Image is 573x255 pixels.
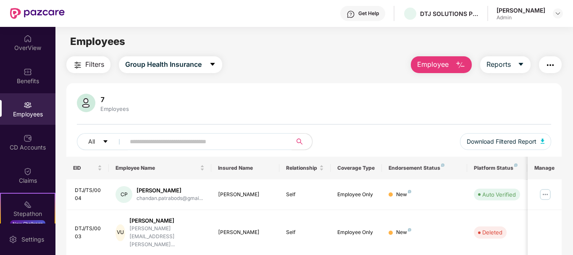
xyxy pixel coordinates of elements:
img: svg+xml;base64,PHN2ZyB4bWxucz0iaHR0cDovL3d3dy53My5vcmcvMjAwMC9zdmciIHhtbG5zOnhsaW5rPSJodHRwOi8vd3... [77,94,95,112]
div: Stepathon [1,210,55,218]
span: All [88,137,95,146]
span: Employee Name [116,165,198,171]
div: Self [286,191,324,199]
div: Settings [19,235,47,244]
div: VU [116,224,125,241]
div: DTJ/TS/0003 [75,225,103,241]
span: caret-down [103,139,108,145]
button: search [292,133,313,150]
button: Download Filtered Report [460,133,552,150]
button: Allcaret-down [77,133,128,150]
span: Download Filtered Report [467,137,536,146]
div: chandan.patrabods@gmai... [137,195,203,202]
div: Admin [497,14,545,21]
div: Self [286,229,324,237]
span: Employees [70,35,125,47]
div: Platform Status [474,165,520,171]
div: New Challenge [10,220,45,227]
img: svg+xml;base64,PHN2ZyB4bWxucz0iaHR0cDovL3d3dy53My5vcmcvMjAwMC9zdmciIHdpZHRoPSI4IiBoZWlnaHQ9IjgiIH... [408,228,411,231]
img: svg+xml;base64,PHN2ZyB4bWxucz0iaHR0cDovL3d3dy53My5vcmcvMjAwMC9zdmciIHdpZHRoPSIyMSIgaGVpZ2h0PSIyMC... [24,200,32,209]
div: [PERSON_NAME] [218,191,273,199]
span: Relationship [286,165,318,171]
img: svg+xml;base64,PHN2ZyBpZD0iSGVscC0zMngzMiIgeG1sbnM9Imh0dHA6Ly93d3cudzMub3JnLzIwMDAvc3ZnIiB3aWR0aD... [347,10,355,18]
img: svg+xml;base64,PHN2ZyB4bWxucz0iaHR0cDovL3d3dy53My5vcmcvMjAwMC9zdmciIHdpZHRoPSIyNCIgaGVpZ2h0PSIyNC... [73,60,83,70]
div: Get Help [358,10,379,17]
div: New [396,229,411,237]
th: Employee Name [109,157,211,179]
div: [PERSON_NAME] [218,229,273,237]
div: 7 [99,95,131,104]
img: svg+xml;base64,PHN2ZyB4bWxucz0iaHR0cDovL3d3dy53My5vcmcvMjAwMC9zdmciIHdpZHRoPSIyNCIgaGVpZ2h0PSIyNC... [545,60,555,70]
div: [PERSON_NAME] [129,217,205,225]
img: svg+xml;base64,PHN2ZyBpZD0iQ2xhaW0iIHhtbG5zPSJodHRwOi8vd3d3LnczLm9yZy8yMDAwL3N2ZyIgd2lkdGg9IjIwIi... [24,167,32,176]
div: CP [116,186,132,203]
th: Coverage Type [331,157,382,179]
div: Employee Only [337,229,375,237]
img: svg+xml;base64,PHN2ZyB4bWxucz0iaHR0cDovL3d3dy53My5vcmcvMjAwMC9zdmciIHdpZHRoPSI4IiBoZWlnaHQ9IjgiIH... [514,163,518,167]
span: EID [73,165,96,171]
img: svg+xml;base64,PHN2ZyBpZD0iQmVuZWZpdHMiIHhtbG5zPSJodHRwOi8vd3d3LnczLm9yZy8yMDAwL3N2ZyIgd2lkdGg9Ij... [24,68,32,76]
th: Insured Name [211,157,280,179]
div: [PERSON_NAME][EMAIL_ADDRESS][PERSON_NAME]... [129,225,205,249]
img: svg+xml;base64,PHN2ZyBpZD0iRW1wbG95ZWVzIiB4bWxucz0iaHR0cDovL3d3dy53My5vcmcvMjAwMC9zdmciIHdpZHRoPS... [24,101,32,109]
button: Employee [411,56,472,73]
img: svg+xml;base64,PHN2ZyBpZD0iRHJvcGRvd24tMzJ4MzIiIHhtbG5zPSJodHRwOi8vd3d3LnczLm9yZy8yMDAwL3N2ZyIgd2... [555,10,561,17]
span: caret-down [518,61,524,68]
img: svg+xml;base64,PHN2ZyBpZD0iSG9tZSIgeG1sbnM9Imh0dHA6Ly93d3cudzMub3JnLzIwMDAvc3ZnIiB3aWR0aD0iMjAiIG... [24,34,32,43]
img: svg+xml;base64,PHN2ZyBpZD0iU2V0dGluZy0yMHgyMCIgeG1sbnM9Imh0dHA6Ly93d3cudzMub3JnLzIwMDAvc3ZnIiB3aW... [9,235,17,244]
span: search [292,138,308,145]
th: EID [66,157,109,179]
div: New [396,191,411,199]
div: Auto Verified [482,190,516,199]
span: Group Health Insurance [125,59,202,70]
div: Employees [99,105,131,112]
button: Group Health Insurancecaret-down [119,56,222,73]
img: svg+xml;base64,PHN2ZyB4bWxucz0iaHR0cDovL3d3dy53My5vcmcvMjAwMC9zdmciIHdpZHRoPSI4IiBoZWlnaHQ9IjgiIH... [441,163,444,167]
div: [PERSON_NAME] [497,6,545,14]
div: Employee Only [337,191,375,199]
img: New Pazcare Logo [10,8,65,19]
img: manageButton [539,188,552,201]
span: Reports [486,59,511,70]
img: svg+xml;base64,PHN2ZyB4bWxucz0iaHR0cDovL3d3dy53My5vcmcvMjAwMC9zdmciIHhtbG5zOnhsaW5rPSJodHRwOi8vd3... [541,139,545,144]
button: Reportscaret-down [480,56,531,73]
div: DTJ SOLUTIONS PRIVATE LIMITED [420,10,479,18]
img: svg+xml;base64,PHN2ZyBpZD0iQ0RfQWNjb3VudHMiIGRhdGEtbmFtZT0iQ0QgQWNjb3VudHMiIHhtbG5zPSJodHRwOi8vd3... [24,134,32,142]
span: Employee [417,59,449,70]
th: Relationship [279,157,331,179]
button: Filters [66,56,110,73]
span: Filters [85,59,104,70]
div: Deleted [482,228,502,237]
div: Endorsement Status [389,165,460,171]
img: svg+xml;base64,PHN2ZyB4bWxucz0iaHR0cDovL3d3dy53My5vcmcvMjAwMC9zdmciIHhtbG5zOnhsaW5rPSJodHRwOi8vd3... [455,60,465,70]
img: svg+xml;base64,PHN2ZyB4bWxucz0iaHR0cDovL3d3dy53My5vcmcvMjAwMC9zdmciIHdpZHRoPSI4IiBoZWlnaHQ9IjgiIH... [408,190,411,193]
div: [PERSON_NAME] [137,187,203,195]
th: Manage [528,157,562,179]
div: DTJ/TS/0004 [75,187,103,202]
span: caret-down [209,61,216,68]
